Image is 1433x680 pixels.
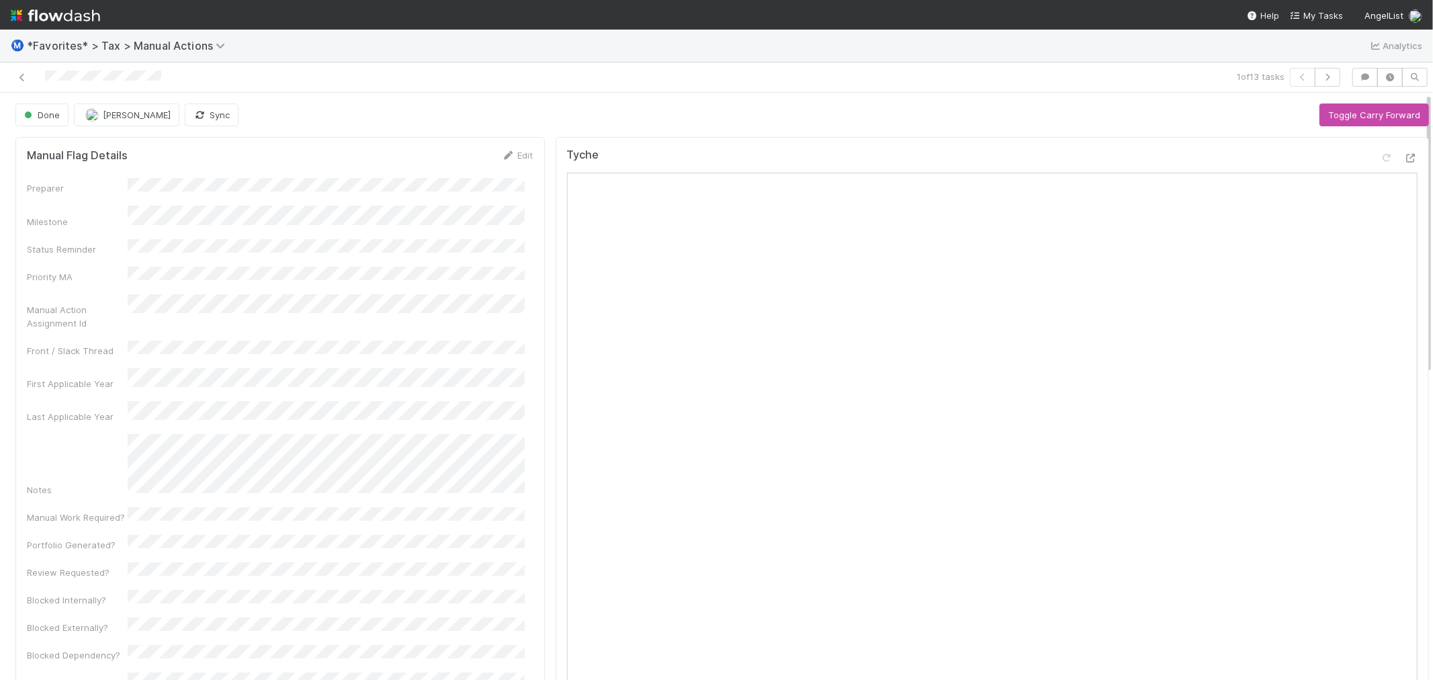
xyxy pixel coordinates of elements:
div: Review Requested? [27,566,128,579]
div: Priority MA [27,270,128,284]
span: AngelList [1364,10,1403,21]
div: Milestone [27,215,128,228]
a: Edit [502,150,533,161]
span: My Tasks [1290,10,1343,21]
div: Blocked Externally? [27,621,128,634]
h5: Tyche [567,148,599,162]
img: avatar_de77a991-7322-4664-a63d-98ba485ee9e0.png [1409,9,1422,23]
span: *Favorites* > Tax > Manual Actions [27,39,232,52]
div: Status Reminder [27,243,128,256]
a: Analytics [1369,38,1422,54]
div: Blocked Internally? [27,593,128,607]
div: Portfolio Generated? [27,538,128,552]
span: Ⓜ️ [11,40,24,51]
button: [PERSON_NAME] [74,103,179,126]
img: logo-inverted-e16ddd16eac7371096b0.svg [11,4,100,27]
button: Toggle Carry Forward [1319,103,1429,126]
div: Last Applicable Year [27,410,128,423]
a: My Tasks [1290,9,1343,22]
div: Notes [27,483,128,497]
div: First Applicable Year [27,377,128,390]
span: 1 of 13 tasks [1237,70,1285,83]
div: Blocked Dependency? [27,648,128,662]
span: [PERSON_NAME] [103,110,171,120]
img: avatar_cfa6ccaa-c7d9-46b3-b608-2ec56ecf97ad.png [85,108,99,122]
h5: Manual Flag Details [27,149,128,163]
div: Front / Slack Thread [27,344,128,357]
div: Manual Work Required? [27,511,128,524]
div: Manual Action Assignment Id [27,303,128,330]
div: Help [1247,9,1279,22]
div: Preparer [27,181,128,195]
button: Sync [185,103,238,126]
